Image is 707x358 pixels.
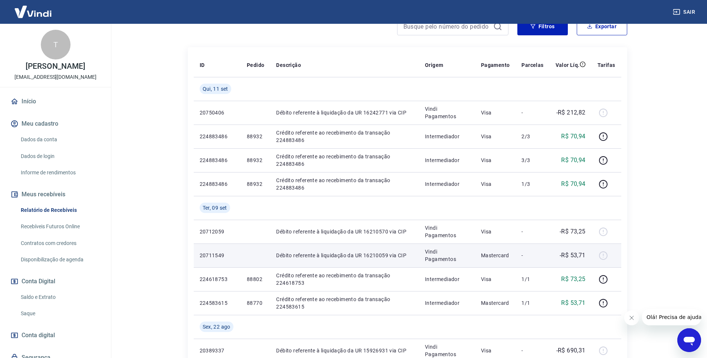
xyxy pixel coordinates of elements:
[521,252,543,259] p: -
[556,346,586,355] p: -R$ 690,31
[276,177,413,191] p: Crédito referente ao recebimento da transação 224883486
[9,93,102,110] a: Início
[18,165,102,180] a: Informe de rendimentos
[276,129,413,144] p: Crédito referente ao recebimento da transação 224883486
[247,275,264,283] p: 88802
[481,299,510,307] p: Mastercard
[561,132,585,141] p: R$ 70,94
[481,157,510,164] p: Visa
[276,272,413,287] p: Crédito referente ao recebimento da transação 224618753
[247,157,264,164] p: 88932
[521,347,543,354] p: -
[276,61,301,69] p: Descrição
[560,251,586,260] p: -R$ 53,71
[22,330,55,341] span: Conta digital
[200,347,235,354] p: 20389337
[18,306,102,321] a: Saque
[521,133,543,140] p: 2/3
[276,153,413,168] p: Crédito referente ao recebimento da transação 224883486
[556,108,586,117] p: -R$ 212,82
[521,228,543,235] p: -
[9,327,102,344] a: Conta digital
[18,252,102,267] a: Disponibilização de agenda
[9,186,102,203] button: Meus recebíveis
[9,0,57,23] img: Vindi
[481,180,510,188] p: Visa
[403,21,490,32] input: Busque pelo número do pedido
[671,5,698,19] button: Sair
[425,180,469,188] p: Intermediador
[200,133,235,140] p: 224883486
[4,5,62,11] span: Olá! Precisa de ajuda?
[18,149,102,164] a: Dados de login
[18,236,102,251] a: Contratos com credores
[521,61,543,69] p: Parcelas
[276,296,413,310] p: Crédito referente ao recebimento da transação 224583615
[425,343,469,358] p: Vindi Pagamentos
[247,299,264,307] p: 88770
[18,219,102,234] a: Recebíveis Futuros Online
[247,180,264,188] p: 88932
[276,109,413,116] p: Débito referente à liquidação da UR 16242771 via CIP
[200,275,235,283] p: 224618753
[26,62,85,70] p: [PERSON_NAME]
[560,227,586,236] p: -R$ 73,25
[276,228,413,235] p: Débito referente à liquidação da UR 16210570 via CIP
[481,275,510,283] p: Visa
[481,133,510,140] p: Visa
[425,224,469,239] p: Vindi Pagamentos
[561,275,585,284] p: R$ 73,25
[425,133,469,140] p: Intermediador
[41,30,71,59] div: T
[425,275,469,283] p: Intermediador
[561,156,585,165] p: R$ 70,94
[561,180,585,188] p: R$ 70,94
[203,323,230,330] span: Sex, 22 ago
[203,204,227,212] span: Ter, 09 set
[14,73,96,81] p: [EMAIL_ADDRESS][DOMAIN_NAME]
[203,85,228,93] span: Qui, 11 set
[642,309,701,325] iframe: Mensagem da empresa
[200,180,235,188] p: 224883486
[276,347,413,354] p: Débito referente à liquidação da UR 15926931 via CIP
[200,252,235,259] p: 20711549
[9,273,102,290] button: Conta Digital
[200,228,235,235] p: 20712059
[425,248,469,263] p: Vindi Pagamentos
[556,61,580,69] p: Valor Líq.
[521,109,543,116] p: -
[517,17,568,35] button: Filtros
[577,17,627,35] button: Exportar
[425,61,443,69] p: Origem
[247,133,264,140] p: 88932
[18,203,102,218] a: Relatório de Recebíveis
[481,347,510,354] p: Visa
[200,157,235,164] p: 224883486
[200,299,235,307] p: 224583615
[521,180,543,188] p: 1/3
[276,252,413,259] p: Débito referente à liquidação da UR 16210059 via CIP
[425,157,469,164] p: Intermediador
[200,109,235,116] p: 20750406
[9,116,102,132] button: Meu cadastro
[521,157,543,164] p: 3/3
[425,105,469,120] p: Vindi Pagamentos
[18,290,102,305] a: Saldo e Extrato
[598,61,615,69] p: Tarifas
[247,61,264,69] p: Pedido
[481,109,510,116] p: Visa
[677,328,701,352] iframe: Botão para abrir a janela de mensagens
[18,132,102,147] a: Dados da conta
[521,299,543,307] p: 1/1
[481,252,510,259] p: Mastercard
[425,299,469,307] p: Intermediador
[624,310,639,325] iframe: Fechar mensagem
[200,61,205,69] p: ID
[561,299,585,307] p: R$ 53,71
[481,228,510,235] p: Visa
[481,61,510,69] p: Pagamento
[521,275,543,283] p: 1/1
